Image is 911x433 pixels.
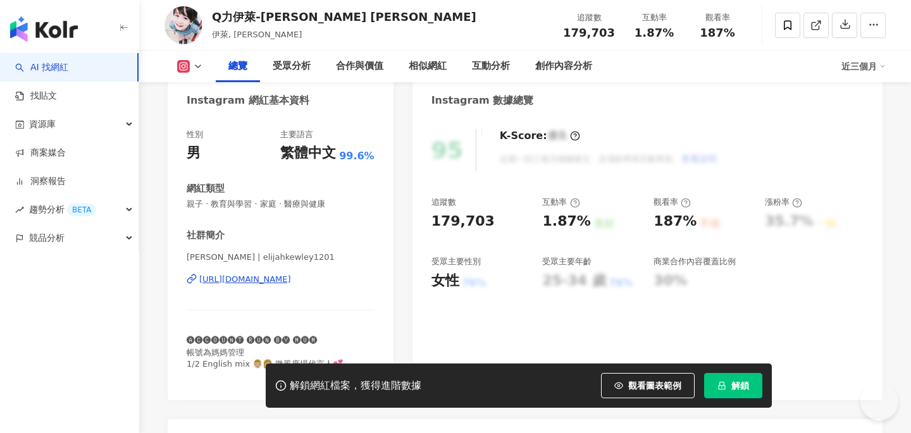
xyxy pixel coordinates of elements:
[500,129,580,143] div: K-Score :
[654,212,697,231] div: 187%
[717,381,726,390] span: lock
[654,197,691,208] div: 觀看率
[187,198,375,210] span: 親子 · 教育與學習 · 家庭 · 醫療與健康
[187,252,375,263] span: [PERSON_NAME] | elijahkewley1201
[630,11,678,24] div: 互動率
[431,271,459,291] div: 女性
[199,274,291,285] div: [URL][DOMAIN_NAME]
[15,147,66,159] a: 商案媒合
[542,256,592,267] div: 受眾主要年齡
[67,204,96,216] div: BETA
[563,26,615,39] span: 179,703
[212,9,476,25] div: Q力伊萊-[PERSON_NAME] [PERSON_NAME]
[693,11,741,24] div: 觀看率
[187,143,201,163] div: 男
[704,373,762,398] button: 解鎖
[700,27,735,39] span: 187%
[15,61,68,74] a: searchAI 找網紅
[431,94,534,107] div: Instagram 數據總覽
[563,11,615,24] div: 追蹤數
[290,379,421,393] div: 解鎖網紅檔案，獲得進階數據
[273,59,311,74] div: 受眾分析
[731,381,749,391] span: 解鎖
[15,205,24,214] span: rise
[29,195,96,224] span: 趨勢分析
[635,27,674,39] span: 1.87%
[228,59,247,74] div: 總覽
[841,56,886,76] div: 近三個月
[187,274,375,285] a: [URL][DOMAIN_NAME]
[431,212,495,231] div: 179,703
[187,94,309,107] div: Instagram 網紅基本資料
[15,175,66,188] a: 洞察報告
[187,336,354,414] span: 🅐🅒🅒🅞🅤🅝🅣 🅡🅤🅝 🅑🅨 🅜🅤🅜 帳號為媽媽管理 1/2 English mix 👨🏼👩🏼 微風廣場代言人💕 書👉 Q力[PERSON_NAME]力全開 FB👉[PERSON_NAME] @...
[654,256,736,267] div: 商業合作內容覆蓋比例
[164,6,202,44] img: KOL Avatar
[336,59,383,74] div: 合作與價值
[542,197,579,208] div: 互動率
[29,110,56,138] span: 資源庫
[339,149,375,163] span: 99.6%
[10,16,78,42] img: logo
[280,129,313,140] div: 主要語言
[535,59,592,74] div: 創作內容分析
[187,182,225,195] div: 網紅類型
[29,224,65,252] span: 競品分析
[542,212,590,231] div: 1.87%
[187,129,203,140] div: 性別
[15,90,57,102] a: 找貼文
[601,373,695,398] button: 觀看圖表範例
[187,229,225,242] div: 社群簡介
[765,197,802,208] div: 漲粉率
[280,143,336,163] div: 繁體中文
[628,381,681,391] span: 觀看圖表範例
[472,59,510,74] div: 互動分析
[431,256,481,267] div: 受眾主要性別
[409,59,447,74] div: 相似網紅
[431,197,456,208] div: 追蹤數
[212,30,302,39] span: 伊萊, [PERSON_NAME]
